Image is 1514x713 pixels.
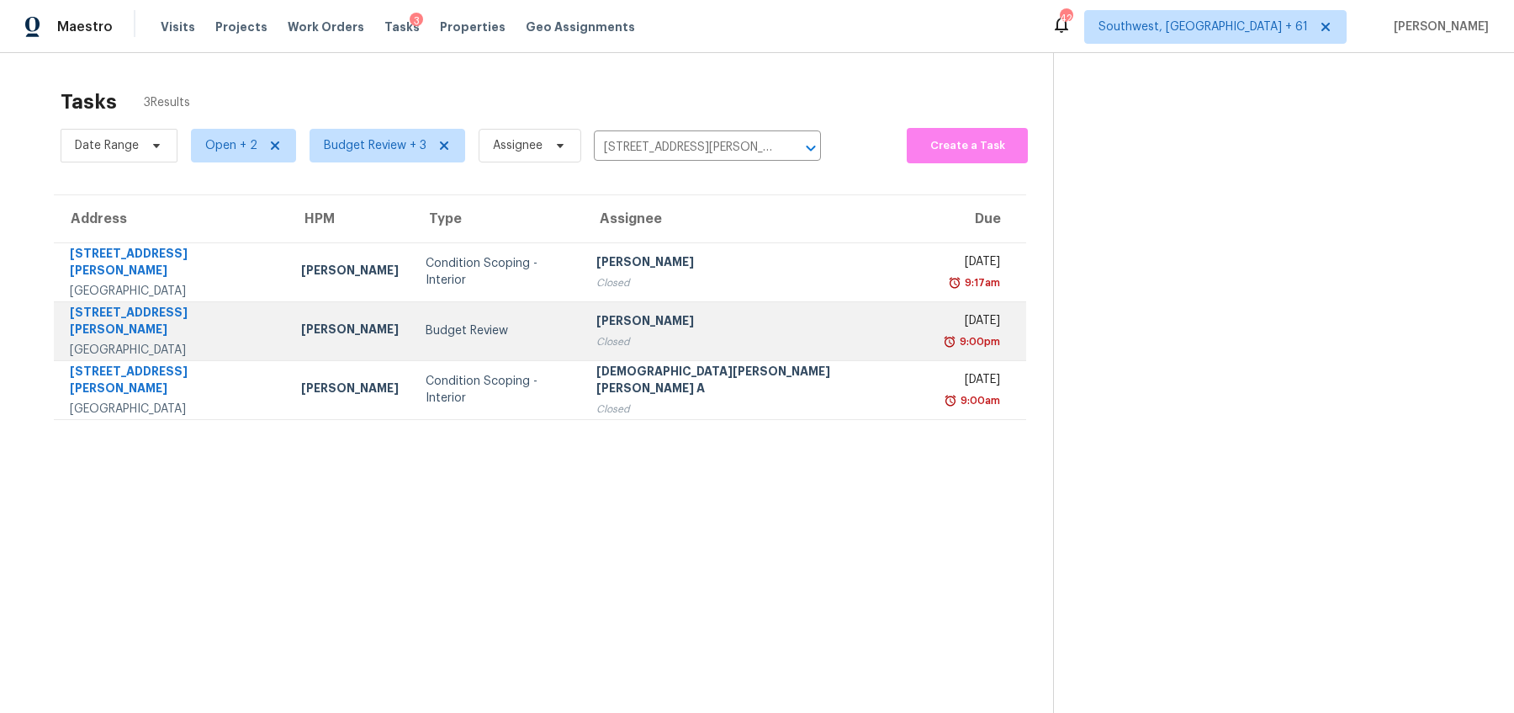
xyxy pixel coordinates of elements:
span: Work Orders [288,19,364,35]
div: 9:00pm [956,333,1000,350]
div: [STREET_ADDRESS][PERSON_NAME] [70,363,274,401]
span: Geo Assignments [526,19,635,35]
span: Assignee [493,137,543,154]
img: Overdue Alarm Icon [943,333,956,350]
span: Projects [215,19,267,35]
div: [PERSON_NAME] [596,312,918,333]
span: Date Range [75,137,139,154]
div: 3 [410,13,423,29]
th: Due [931,195,1026,242]
div: [GEOGRAPHIC_DATA] [70,342,274,359]
div: Budget Review [426,322,569,339]
div: Closed [596,274,918,291]
span: [PERSON_NAME] [1387,19,1489,35]
img: Overdue Alarm Icon [948,274,961,291]
th: HPM [288,195,412,242]
span: Maestro [57,19,113,35]
span: Create a Task [915,136,1019,156]
span: Southwest, [GEOGRAPHIC_DATA] + 61 [1098,19,1308,35]
div: [PERSON_NAME] [301,380,399,401]
div: [STREET_ADDRESS][PERSON_NAME] [70,304,274,342]
div: Closed [596,401,918,418]
span: Open + 2 [205,137,257,154]
img: Overdue Alarm Icon [944,392,957,409]
span: Tasks [384,21,420,33]
div: [DATE] [945,371,1000,392]
div: [DATE] [945,253,1000,274]
span: Budget Review + 3 [324,137,426,154]
div: [PERSON_NAME] [301,321,399,342]
h2: Tasks [61,93,117,110]
span: Visits [161,19,195,35]
div: [DEMOGRAPHIC_DATA][PERSON_NAME] [PERSON_NAME] A [596,363,918,401]
div: Closed [596,333,918,350]
input: Search by address [594,135,774,161]
div: [GEOGRAPHIC_DATA] [70,401,274,418]
button: Open [799,136,823,160]
div: 9:17am [961,274,1000,291]
div: [GEOGRAPHIC_DATA] [70,283,274,300]
div: [STREET_ADDRESS][PERSON_NAME] [70,245,274,283]
span: Properties [440,19,506,35]
span: 3 Results [144,94,190,111]
th: Address [54,195,288,242]
div: [PERSON_NAME] [301,262,399,283]
div: [PERSON_NAME] [596,253,918,274]
div: [DATE] [945,312,1000,333]
div: 426 [1060,10,1072,27]
div: Condition Scoping - Interior [426,255,569,289]
th: Assignee [583,195,931,242]
div: Condition Scoping - Interior [426,373,569,407]
th: Type [412,195,583,242]
button: Create a Task [907,128,1028,163]
div: 9:00am [957,392,1000,409]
